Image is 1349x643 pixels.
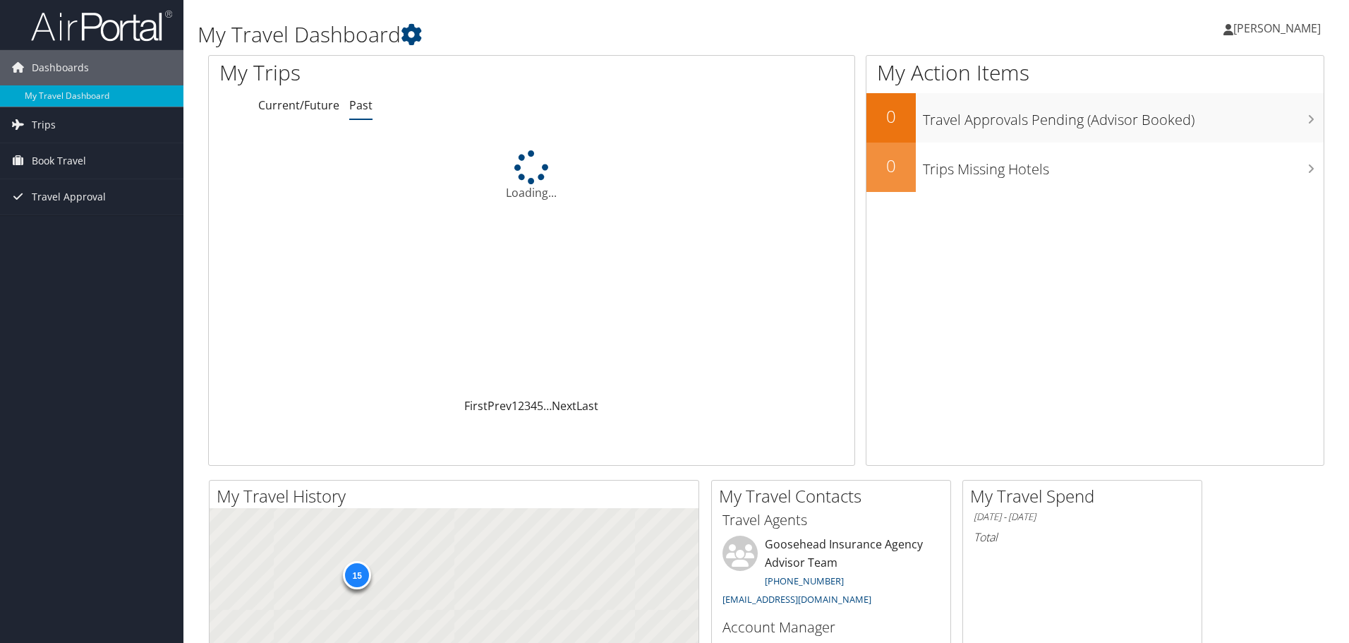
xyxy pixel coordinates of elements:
div: 15 [343,560,371,589]
a: 2 [518,398,524,414]
a: 0Trips Missing Hotels [866,143,1324,192]
a: Current/Future [258,97,339,113]
h6: [DATE] - [DATE] [974,510,1191,524]
a: 5 [537,398,543,414]
h3: Trips Missing Hotels [923,152,1324,179]
span: [PERSON_NAME] [1233,20,1321,36]
li: Goosehead Insurance Agency Advisor Team [715,536,947,611]
a: [PHONE_NUMBER] [765,575,844,587]
a: Last [576,398,598,414]
h2: 0 [866,104,916,128]
h3: Travel Agents [722,510,940,530]
a: 3 [524,398,531,414]
h1: My Trips [219,58,575,88]
span: Book Travel [32,143,86,179]
a: [EMAIL_ADDRESS][DOMAIN_NAME] [722,593,871,606]
a: 4 [531,398,537,414]
h2: 0 [866,154,916,178]
h1: My Travel Dashboard [198,20,956,49]
a: Prev [488,398,512,414]
span: … [543,398,552,414]
a: Past [349,97,373,113]
h2: My Travel Contacts [719,484,950,508]
a: [PERSON_NAME] [1223,7,1335,49]
a: Next [552,398,576,414]
a: First [464,398,488,414]
h2: My Travel History [217,484,698,508]
span: Travel Approval [32,179,106,215]
img: airportal-logo.png [31,9,172,42]
a: 1 [512,398,518,414]
a: 0Travel Approvals Pending (Advisor Booked) [866,93,1324,143]
h3: Travel Approvals Pending (Advisor Booked) [923,103,1324,130]
h6: Total [974,529,1191,545]
span: Trips [32,107,56,143]
h1: My Action Items [866,58,1324,88]
div: Loading... [209,150,854,201]
h3: Account Manager [722,618,940,637]
h2: My Travel Spend [970,484,1202,508]
span: Dashboards [32,50,89,85]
